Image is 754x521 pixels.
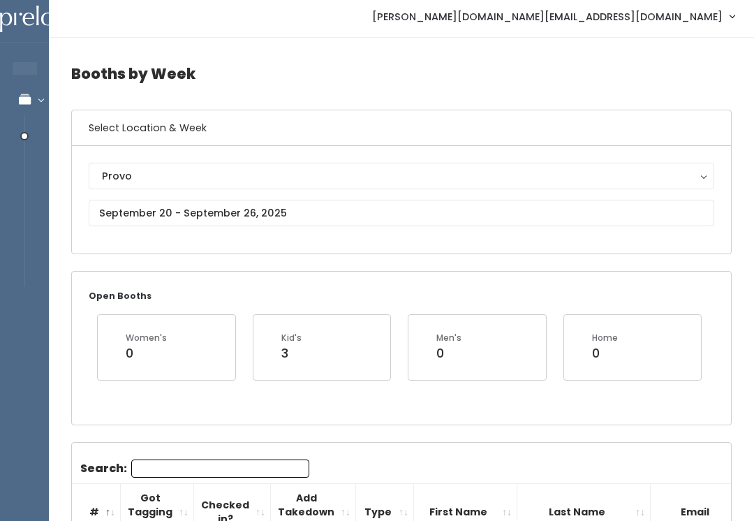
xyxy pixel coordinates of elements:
div: Women's [126,332,167,344]
label: Search: [80,460,309,478]
div: Men's [436,332,461,344]
a: [PERSON_NAME][DOMAIN_NAME][EMAIL_ADDRESS][DOMAIN_NAME] [358,1,748,31]
input: Search: [131,460,309,478]
div: 3 [281,344,302,362]
div: Home [592,332,618,344]
div: 0 [436,344,461,362]
small: Open Booths [89,290,151,302]
div: 0 [592,344,618,362]
div: Kid's [281,332,302,344]
h4: Booths by Week [71,54,732,93]
input: September 20 - September 26, 2025 [89,200,714,226]
h6: Select Location & Week [72,110,731,146]
button: Provo [89,163,714,189]
span: [PERSON_NAME][DOMAIN_NAME][EMAIL_ADDRESS][DOMAIN_NAME] [372,9,723,24]
div: 0 [126,344,167,362]
div: Provo [102,168,701,184]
